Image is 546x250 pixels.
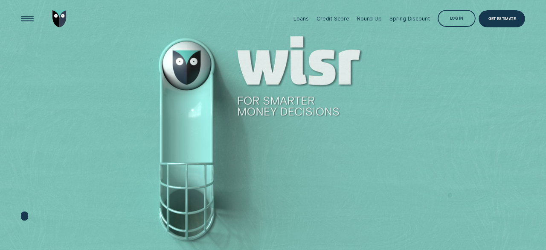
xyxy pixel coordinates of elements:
a: Get Estimate [479,10,525,27]
button: Log in [438,10,476,27]
div: Round Up [357,15,382,22]
div: Loans [293,15,308,22]
img: Wisr [52,10,67,27]
button: Open Menu [19,10,36,27]
div: Credit Score [317,15,349,22]
div: Spring Discount [389,15,430,22]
